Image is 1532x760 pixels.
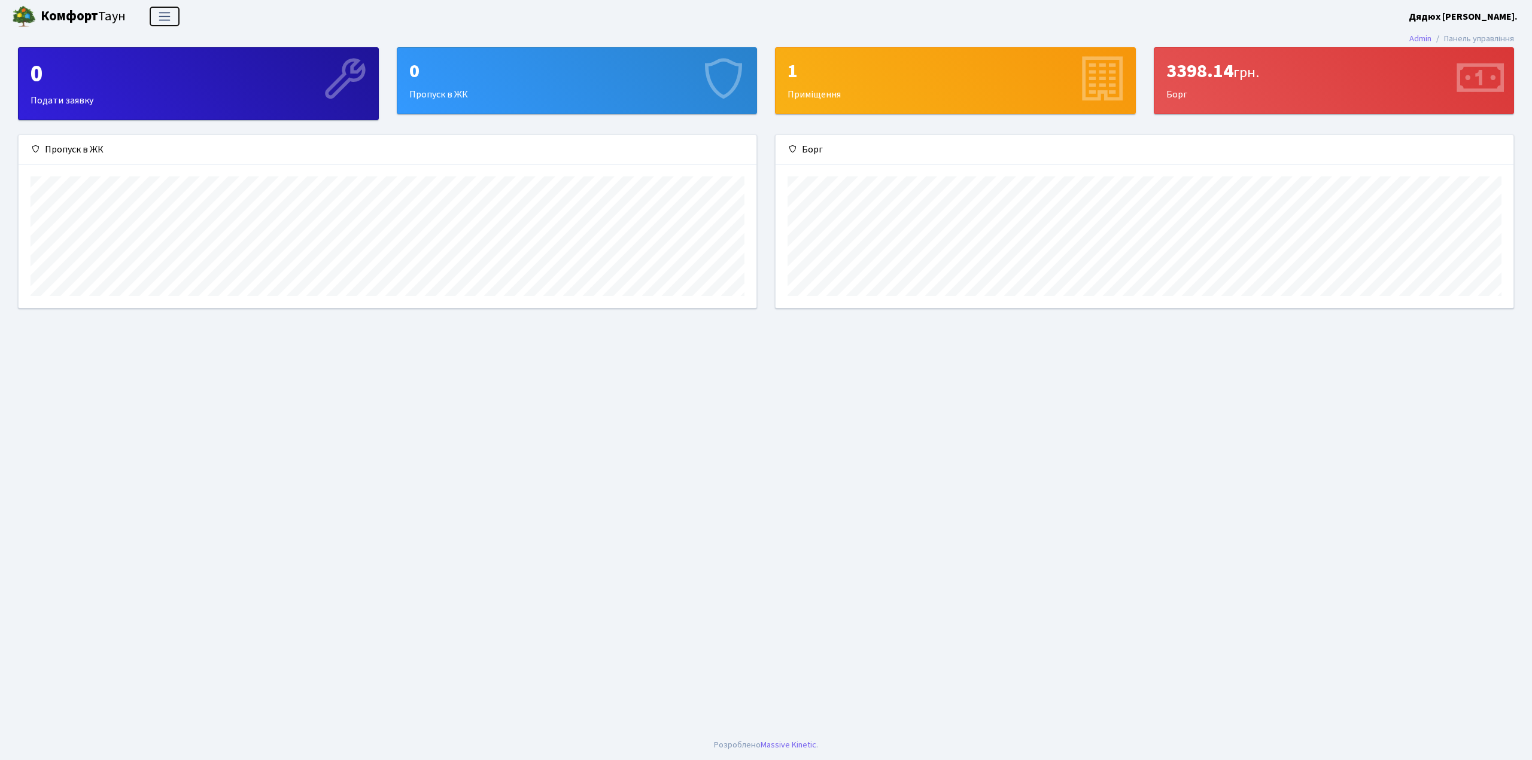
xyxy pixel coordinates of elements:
[1431,32,1514,45] li: Панель управління
[776,48,1135,114] div: Приміщення
[1391,26,1532,51] nav: breadcrumb
[1409,32,1431,45] a: Admin
[1409,10,1518,23] b: Дядюх [PERSON_NAME].
[788,60,1123,83] div: 1
[1154,48,1514,114] div: Борг
[41,7,98,26] b: Комфорт
[1233,62,1259,83] span: грн.
[714,738,818,752] div: Розроблено .
[1409,10,1518,24] a: Дядюх [PERSON_NAME].
[409,60,745,83] div: 0
[41,7,126,27] span: Таун
[150,7,180,26] button: Переключити навігацію
[19,135,756,164] div: Пропуск в ЖК
[397,48,757,114] div: Пропуск в ЖК
[775,47,1136,114] a: 1Приміщення
[18,47,379,120] a: 0Подати заявку
[776,135,1513,164] div: Борг
[12,5,36,29] img: logo.png
[1166,60,1502,83] div: 3398.14
[397,47,758,114] a: 0Пропуск в ЖК
[761,738,816,751] a: Massive Kinetic
[19,48,378,120] div: Подати заявку
[31,60,366,88] div: 0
